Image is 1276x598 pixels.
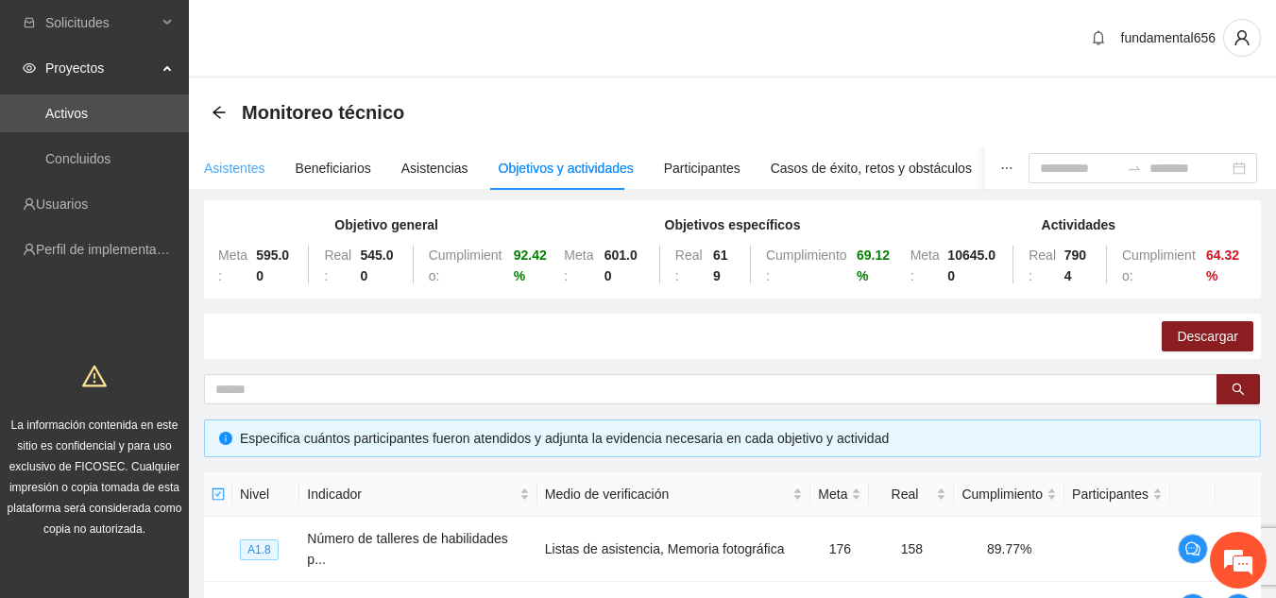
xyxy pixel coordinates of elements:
strong: 595.00 [256,248,289,283]
span: Meta: [564,248,593,283]
div: Back [212,105,227,121]
span: Estamos en línea. [110,193,261,384]
th: Real [869,472,954,517]
strong: 545.00 [360,248,393,283]
td: 176 [810,517,869,582]
th: Medio de verificación [537,472,811,517]
button: comment [1178,534,1208,564]
div: Minimizar ventana de chat en vivo [310,9,355,55]
span: fundamental656 [1121,30,1216,45]
strong: Objetivo general [334,217,438,232]
span: Solicitudes [45,4,157,42]
span: inbox [23,16,36,29]
th: Meta [810,472,869,517]
span: Monitoreo técnico [242,97,404,128]
div: Casos de éxito, retos y obstáculos [771,158,972,179]
span: user [1224,29,1260,46]
span: Cumplimiento: [1122,248,1196,283]
span: Meta: [910,248,940,283]
button: ellipsis [985,146,1029,190]
span: Indicador [307,484,515,504]
strong: 64.32 % [1206,248,1239,283]
span: ellipsis [1000,162,1013,175]
span: arrow-left [212,105,227,120]
span: Real: [1029,248,1056,283]
a: Usuarios [36,196,88,212]
span: Cumplimiento [961,484,1043,504]
strong: Actividades [1042,217,1116,232]
a: Concluidos [45,151,111,166]
strong: 92.42 % [514,248,547,283]
span: info-circle [219,432,232,445]
strong: 10645.00 [947,248,995,283]
span: Cumplimiento: [429,248,502,283]
span: Meta [818,484,847,504]
span: check-square [212,487,225,501]
a: Perfil de implementadora [36,242,183,257]
button: bell [1083,23,1114,53]
strong: 619 [713,248,728,283]
span: Participantes [1072,484,1148,504]
th: Nivel [232,472,299,517]
div: Beneficiarios [296,158,371,179]
span: eye [23,61,36,75]
span: Descargar [1177,326,1238,347]
button: user [1223,19,1261,57]
span: A1.8 [240,539,279,560]
textarea: Escriba su mensaje y pulse “Intro” [9,398,360,464]
strong: 69.12 % [857,248,890,283]
th: Cumplimiento [954,472,1064,517]
div: Participantes [664,158,740,179]
strong: 7904 [1064,248,1086,283]
span: bell [1084,30,1113,45]
span: Número de talleres de habilidades p... [307,531,507,567]
span: Real: [324,248,351,283]
div: Objetivos y actividades [499,158,634,179]
div: Especifica cuántos participantes fueron atendidos y adjunta la evidencia necesaria en cada objeti... [240,428,1246,449]
span: La información contenida en este sitio es confidencial y para uso exclusivo de FICOSEC. Cualquier... [8,419,182,536]
div: Asistentes [204,158,265,179]
strong: 601.00 [604,248,638,283]
div: Chatee con nosotros ahora [98,96,317,121]
strong: Objetivos específicos [665,217,801,232]
span: warning [82,364,107,388]
span: Proyectos [45,49,157,87]
a: Activos [45,106,88,121]
span: Real: [675,248,703,283]
button: search [1216,374,1260,404]
td: 89.77% [954,517,1064,582]
span: Meta: [218,248,247,283]
span: to [1127,161,1142,176]
span: Cumplimiento: [766,248,847,283]
div: Asistencias [401,158,468,179]
span: search [1232,383,1245,398]
th: Participantes [1064,472,1170,517]
button: Descargar [1162,321,1253,351]
span: Medio de verificación [545,484,790,504]
td: Listas de asistencia, Memoria fotográfica [537,517,811,582]
th: Indicador [299,472,536,517]
span: Real [876,484,932,504]
span: swap-right [1127,161,1142,176]
td: 158 [869,517,954,582]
